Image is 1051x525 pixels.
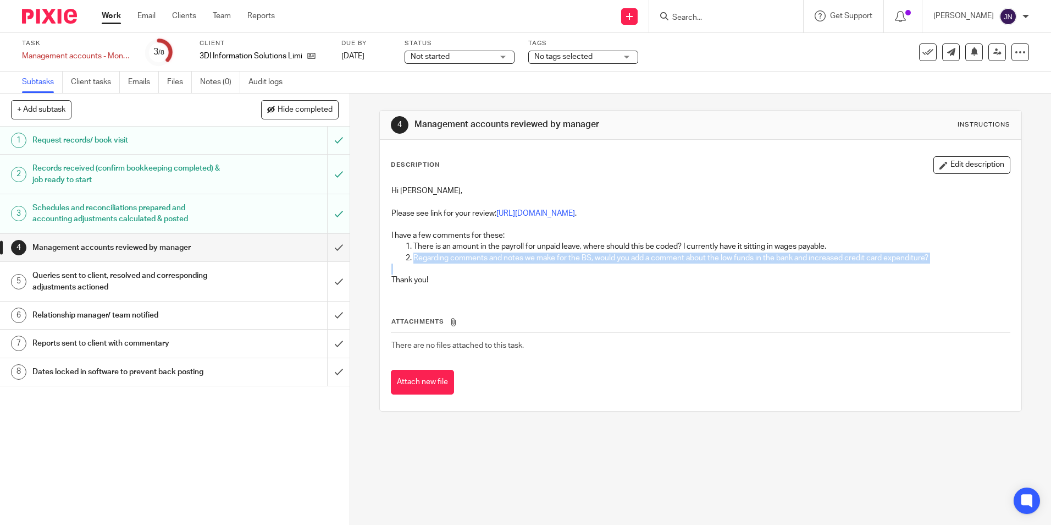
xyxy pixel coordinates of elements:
label: Status [405,39,515,48]
a: Reports [247,10,275,21]
a: Files [167,72,192,93]
small: /8 [158,50,164,56]
span: Get Support [830,12,872,20]
span: Hide completed [278,106,333,114]
h1: Management accounts reviewed by manager [414,119,724,130]
a: Team [213,10,231,21]
a: [URL][DOMAIN_NAME] [496,210,575,217]
p: 3DI Information Solutions Limited [200,51,302,62]
p: Description [391,161,440,169]
label: Client [200,39,328,48]
span: Not started [411,53,450,61]
span: No tags selected [534,53,593,61]
a: Clients [172,10,196,21]
div: Management accounts - Monthly [22,51,132,62]
button: Attach new file [391,370,454,395]
div: 4 [391,116,408,134]
img: svg%3E [999,8,1017,25]
button: Hide completed [261,100,339,119]
h1: Schedules and reconciliations prepared and accounting adjustments calculated & posted [32,200,222,228]
span: Attachments [391,319,444,325]
p: There is an amount in the payroll for unpaid leave, where should this be coded? I currently have ... [413,241,1009,252]
a: Notes (0) [200,72,240,93]
div: 3 [153,46,164,58]
div: 1 [11,133,26,148]
a: Emails [128,72,159,93]
div: 6 [11,308,26,323]
span: There are no files attached to this task. [391,342,524,349]
p: Please see link for your review: . [391,208,1009,219]
div: 4 [11,240,26,255]
h1: Records received (confirm bookkeeping completed) & job ready to start [32,160,222,188]
h1: Management accounts reviewed by manager [32,239,222,256]
label: Due by [341,39,391,48]
a: Subtasks [22,72,63,93]
a: Work [102,10,121,21]
p: I have a few comments for these: [391,230,1009,241]
h1: Reports sent to client with commentary [32,335,222,352]
button: + Add subtask [11,100,71,119]
label: Task [22,39,132,48]
div: Instructions [958,121,1010,129]
p: Regarding comments and notes we make for the BS, would you add a comment about the low funds in t... [413,253,1009,264]
button: Edit description [933,156,1010,174]
div: 5 [11,274,26,289]
p: Thank you! [391,275,1009,286]
img: Pixie [22,9,77,24]
span: [DATE] [341,52,364,60]
h1: Dates locked in software to prevent back posting [32,364,222,380]
div: 8 [11,364,26,380]
h1: Request records/ book visit [32,132,222,149]
div: 3 [11,206,26,221]
div: 2 [11,167,26,182]
p: [PERSON_NAME] [933,10,994,21]
input: Search [671,13,770,23]
a: Client tasks [71,72,120,93]
label: Tags [528,39,638,48]
h1: Relationship manager/ team notified [32,307,222,324]
div: 7 [11,336,26,351]
h1: Queries sent to client, resolved and corresponding adjustments actioned [32,267,222,296]
a: Audit logs [248,72,291,93]
p: Hi [PERSON_NAME], [391,185,1009,196]
a: Email [137,10,156,21]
